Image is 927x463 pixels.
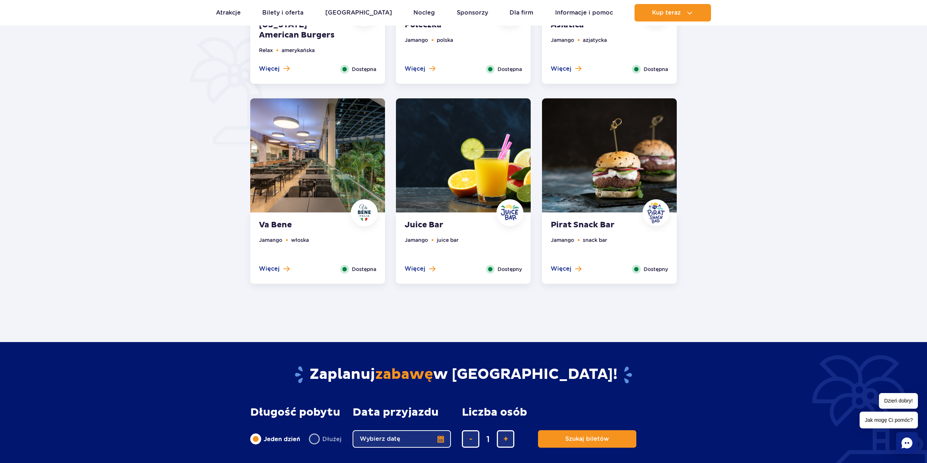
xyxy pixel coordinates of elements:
a: Bilety i oferta [262,4,303,21]
span: Kup teraz [652,9,681,16]
li: włoska [291,236,309,244]
img: Va Bene [353,202,375,224]
span: Więcej [551,65,571,73]
strong: Va Bene [259,220,347,230]
img: Juice Bar [499,202,521,224]
form: Planowanie wizyty w Park of Poland [250,406,677,448]
span: Więcej [259,265,280,273]
span: Data przyjazdu [353,406,439,419]
span: Więcej [551,265,571,273]
li: Jamango [551,236,574,244]
button: Więcej [405,265,435,273]
a: Sponsorzy [457,4,488,21]
img: Va Bene [250,98,385,212]
span: Więcej [259,65,280,73]
li: Jamango [405,36,428,44]
span: Jak mogę Ci pomóc? [860,412,918,428]
a: Nocleg [413,4,435,21]
span: Liczba osób [462,406,527,419]
strong: Juice Bar [405,220,493,230]
a: Informacje i pomoc [555,4,613,21]
span: Dzień dobry! [879,393,918,409]
li: Jamango [405,236,428,244]
button: Więcej [551,265,581,273]
li: azjatycka [583,36,607,44]
img: Juice Bar [396,98,531,212]
li: amerykańska [282,46,315,54]
button: Kup teraz [635,4,711,21]
button: Więcej [551,65,581,73]
button: Wybierz datę [353,430,451,448]
a: Atrakcje [216,4,241,21]
li: polska [437,36,453,44]
span: Dostępna [644,65,668,73]
a: [GEOGRAPHIC_DATA] [325,4,392,21]
span: zabawę [375,365,433,384]
strong: [US_STATE] American Burgers [259,20,347,40]
label: Jeden dzień [250,431,300,447]
a: Dla firm [510,4,533,21]
div: Chat [896,432,918,454]
span: Dostępna [352,265,376,273]
input: liczba biletów [479,430,497,448]
button: Szukaj biletów [538,430,636,448]
span: Więcej [405,65,425,73]
button: usuń bilet [462,430,479,448]
span: Długość pobytu [250,406,340,419]
button: Więcej [259,265,290,273]
label: Dłużej [309,431,342,447]
img: Pirat Snack Bar [542,98,677,212]
span: Więcej [405,265,425,273]
li: Jamango [259,236,282,244]
li: Jamango [551,36,574,44]
li: snack bar [583,236,607,244]
span: Dostępny [644,265,668,273]
li: juice bar [437,236,459,244]
span: Dostępna [352,65,376,73]
span: Dostępna [498,65,522,73]
img: Pirat Snack Bar [645,202,667,224]
button: Więcej [405,65,435,73]
button: Więcej [259,65,290,73]
button: dodaj bilet [497,430,514,448]
span: Szukaj biletów [565,436,609,442]
h2: Zaplanuj w [GEOGRAPHIC_DATA]! [250,365,677,384]
strong: Pirat Snack Bar [551,220,639,230]
span: Dostępny [498,265,522,273]
li: Relax [259,46,273,54]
